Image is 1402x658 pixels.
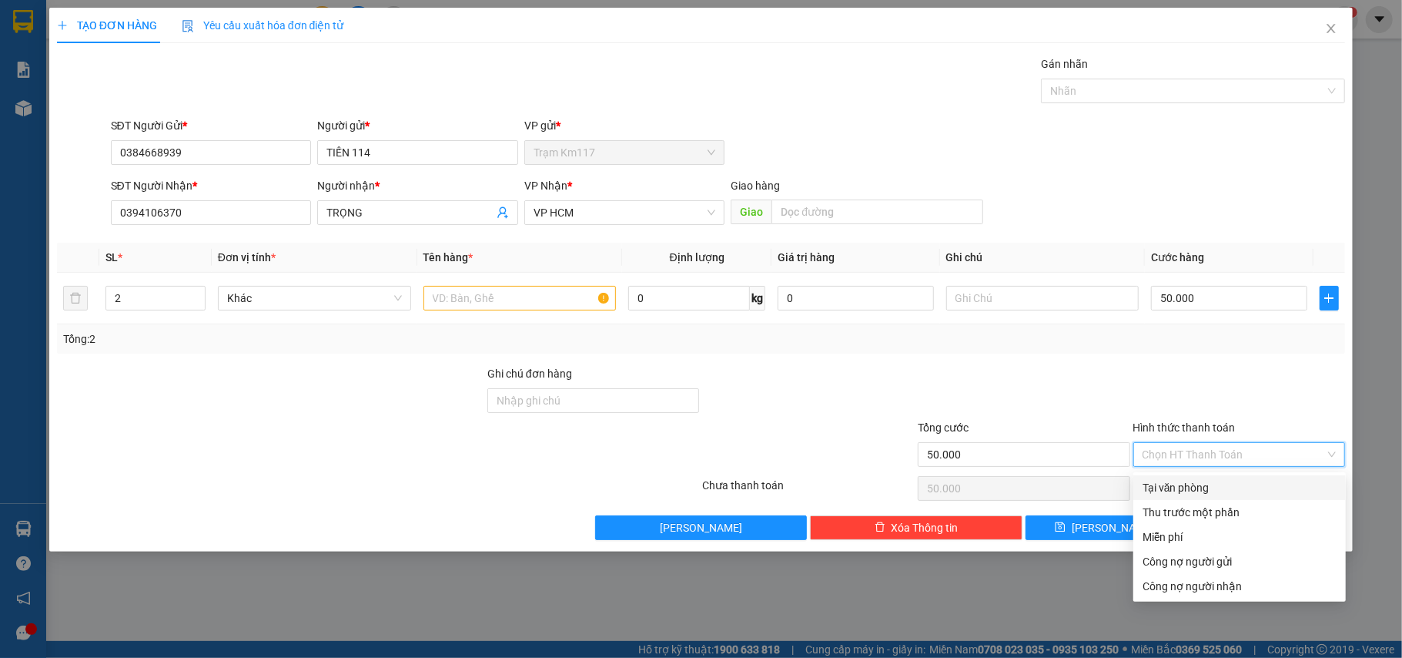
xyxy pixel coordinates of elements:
div: Chưa thanh toán [701,477,916,504]
span: Giao [731,200,771,224]
span: kg [750,286,765,311]
span: Đơn vị tính [218,251,276,264]
span: Xóa Thông tin [892,519,959,536]
button: save[PERSON_NAME] [1026,515,1184,540]
div: Tổng: 2 [63,331,542,347]
span: Tổng cước [918,421,969,434]
span: Định lượng [670,251,724,264]
label: Gán nhãn [1041,58,1088,70]
button: plus [1320,286,1340,311]
span: Giá trị hàng [778,251,835,264]
input: Ghi chú đơn hàng [487,388,700,413]
button: [PERSON_NAME] [595,515,808,540]
div: Tại văn phòng [1143,479,1337,496]
span: Giao hàng [731,180,780,192]
th: Ghi chú [940,243,1146,273]
span: Khác [227,287,402,310]
span: save [1055,522,1066,534]
span: delete [875,522,885,534]
span: plus [1320,292,1339,304]
label: Ghi chú đơn hàng [487,368,572,380]
span: close [1325,22,1337,35]
button: deleteXóa Thông tin [810,515,1022,540]
span: VP Nhận [524,180,567,192]
div: Người nhận [317,177,518,194]
span: Tên hàng [423,251,473,264]
div: Cước gửi hàng sẽ được ghi vào công nợ của người gửi [1133,549,1346,574]
button: Close [1310,8,1353,51]
input: Dọc đường [771,200,983,224]
span: SL [105,251,118,264]
label: Hình thức thanh toán [1133,421,1236,434]
span: TẠO ĐƠN HÀNG [57,19,157,32]
span: VP HCM [534,201,716,224]
span: user-add [497,206,509,219]
div: Công nợ người nhận [1143,578,1337,595]
span: plus [57,20,68,31]
div: VP gửi [524,117,725,134]
span: [PERSON_NAME] [660,519,742,536]
img: icon [182,20,194,32]
div: SĐT Người Gửi [111,117,312,134]
span: Trạm Km117 [534,141,716,164]
div: Công nợ người gửi [1143,553,1337,570]
div: Thu trước một phần [1143,504,1337,521]
div: Người gửi [317,117,518,134]
input: Ghi Chú [946,286,1139,311]
button: delete [63,286,88,311]
input: VD: Bàn, Ghế [423,286,617,311]
div: Miễn phí [1143,529,1337,546]
input: 0 [778,286,933,311]
div: Cước gửi hàng sẽ được ghi vào công nợ của người nhận [1133,574,1346,599]
span: Cước hàng [1151,251,1204,264]
span: Yêu cầu xuất hóa đơn điện tử [182,19,344,32]
span: [PERSON_NAME] [1072,519,1154,536]
div: SĐT Người Nhận [111,177,312,194]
